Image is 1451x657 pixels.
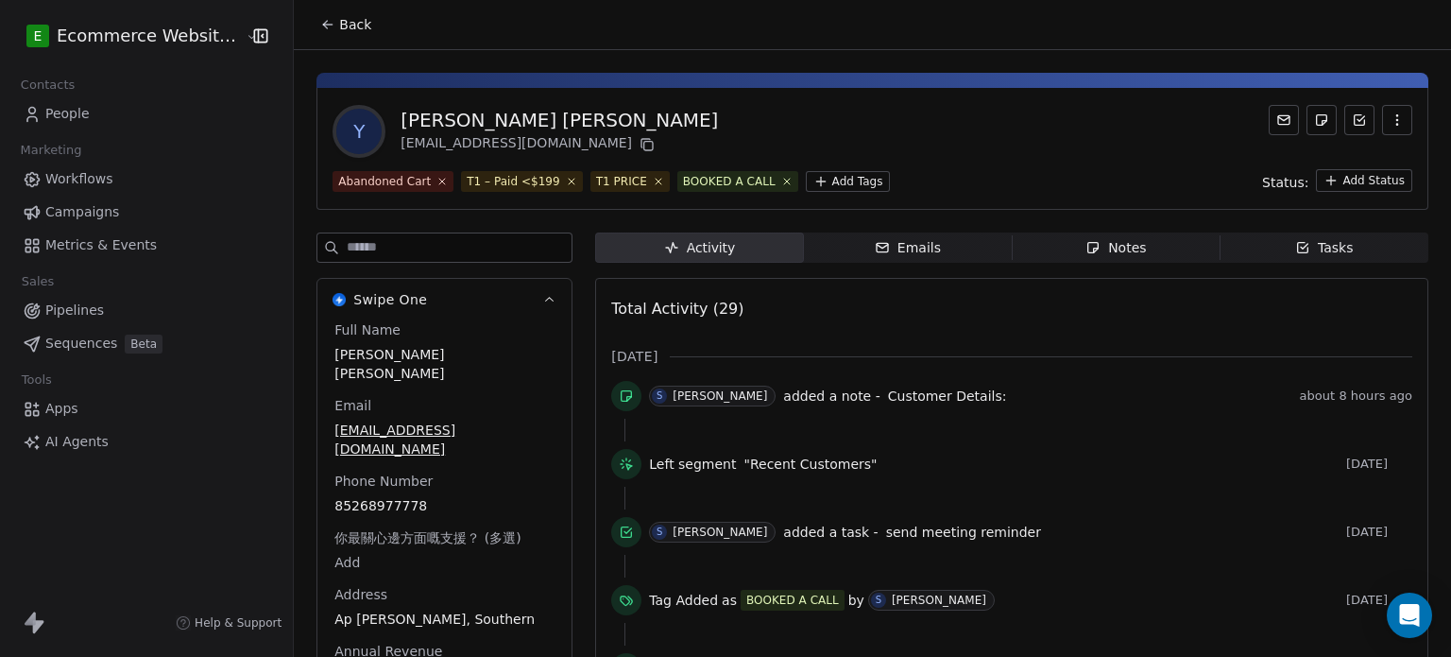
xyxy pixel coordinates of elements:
div: Notes [1085,238,1146,258]
button: Swipe OneSwipe One [317,279,572,320]
span: [DATE] [611,347,657,366]
span: Campaigns [45,202,119,222]
span: Apps [45,399,78,419]
span: Back [339,15,371,34]
a: AI Agents [15,426,278,458]
span: Customer Details: [888,389,1007,404]
div: BOOKED A CALL [746,592,839,609]
span: Address [331,585,391,604]
img: Swipe One [333,293,346,306]
div: BOOKED A CALL [683,173,776,190]
button: EEcommerce Website Builder [23,20,232,52]
a: SequencesBeta [15,328,278,359]
a: People [15,98,278,130]
span: Status: [1262,173,1308,192]
button: Add Status [1316,169,1412,192]
span: AI Agents [45,432,109,452]
div: T1 PRICE [596,173,647,190]
span: Sales [13,268,62,296]
div: S [657,389,662,404]
span: 85268977778 [334,496,555,515]
span: Help & Support [195,615,282,631]
a: Workflows [15,164,278,195]
a: Customer Details: [888,385,1007,407]
span: Sequences [45,334,117,354]
div: [EMAIL_ADDRESS][DOMAIN_NAME] [401,133,718,156]
span: added a note - [783,387,879,406]
span: about 8 hours ago [1300,389,1412,404]
span: Tag Added [649,591,718,610]
span: Left segment [649,455,736,474]
span: send meeting reminder [886,525,1041,540]
span: "Recent Customers" [743,455,877,474]
button: Back [309,8,383,42]
div: Emails [875,238,941,258]
span: 你最關心邊方面嘅支援？ (多選) [331,528,524,547]
div: S [657,525,662,540]
span: Workflows [45,169,113,189]
button: Add Tags [806,171,891,192]
span: by [848,591,864,610]
span: Contacts [12,71,83,99]
span: People [45,104,90,124]
a: Pipelines [15,295,278,326]
span: E [34,26,43,45]
span: Pipelines [45,301,104,320]
span: Beta [125,335,162,354]
span: Swipe One [353,290,427,309]
div: S [876,593,881,608]
span: as [722,591,737,610]
div: Open Intercom Messenger [1387,593,1432,638]
span: [PERSON_NAME] [PERSON_NAME] [334,345,555,383]
span: [DATE] [1346,593,1412,608]
span: Full Name [331,320,404,339]
div: [PERSON_NAME] [PERSON_NAME] [401,107,718,133]
a: send meeting reminder [886,521,1041,544]
a: Metrics & Events [15,230,278,261]
span: Total Activity (29) [611,300,743,318]
div: Tasks [1295,238,1354,258]
span: Metrics & Events [45,235,157,255]
span: Marketing [12,136,90,164]
div: [PERSON_NAME] [673,526,767,539]
a: Help & Support [176,615,282,631]
span: Email [331,396,375,415]
span: [DATE] [1346,457,1412,472]
span: Add [334,553,555,572]
div: [PERSON_NAME] [892,594,986,607]
span: Phone Number [331,472,436,491]
span: [EMAIL_ADDRESS][DOMAIN_NAME] [334,421,555,458]
span: Ap [PERSON_NAME], Southern [334,610,555,629]
span: Ecommerce Website Builder [57,24,241,48]
a: Campaigns [15,197,278,228]
div: Abandoned Cart [338,173,431,190]
a: Apps [15,393,278,424]
span: [DATE] [1346,525,1412,540]
div: [PERSON_NAME] [673,389,767,403]
span: Y [336,109,382,154]
span: Tools [13,366,60,394]
div: T1 – Paid <$199 [467,173,559,190]
span: added a task - [783,523,878,542]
